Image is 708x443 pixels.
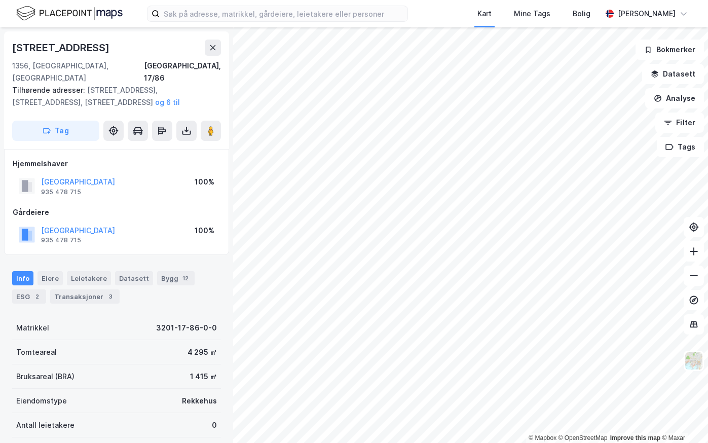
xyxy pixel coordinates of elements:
[16,419,74,431] div: Antall leietakere
[657,394,708,443] iframe: Chat Widget
[655,113,704,133] button: Filter
[12,86,87,94] span: Tilhørende adresser:
[636,40,704,60] button: Bokmerker
[12,121,99,141] button: Tag
[12,84,213,108] div: [STREET_ADDRESS], [STREET_ADDRESS], [STREET_ADDRESS]
[188,346,217,358] div: 4 295 ㎡
[160,6,407,21] input: Søk på adresse, matrikkel, gårdeiere, leietakere eller personer
[16,371,74,383] div: Bruksareal (BRA)
[41,188,81,196] div: 935 478 715
[610,434,660,441] a: Improve this map
[657,137,704,157] button: Tags
[144,60,221,84] div: [GEOGRAPHIC_DATA], 17/86
[16,346,57,358] div: Tomteareal
[514,8,550,20] div: Mine Tags
[12,289,46,304] div: ESG
[529,434,556,441] a: Mapbox
[195,176,214,188] div: 100%
[12,40,111,56] div: [STREET_ADDRESS]
[13,206,220,218] div: Gårdeiere
[212,419,217,431] div: 0
[16,322,49,334] div: Matrikkel
[642,64,704,84] button: Datasett
[190,371,217,383] div: 1 415 ㎡
[16,5,123,22] img: logo.f888ab2527a4732fd821a326f86c7f29.svg
[105,291,116,302] div: 3
[12,271,33,285] div: Info
[50,289,120,304] div: Transaksjoner
[182,395,217,407] div: Rekkehus
[38,271,63,285] div: Eiere
[156,322,217,334] div: 3201-17-86-0-0
[67,271,111,285] div: Leietakere
[618,8,676,20] div: [PERSON_NAME]
[16,395,67,407] div: Eiendomstype
[180,273,191,283] div: 12
[573,8,590,20] div: Bolig
[558,434,608,441] a: OpenStreetMap
[12,60,144,84] div: 1356, [GEOGRAPHIC_DATA], [GEOGRAPHIC_DATA]
[41,236,81,244] div: 935 478 715
[645,88,704,108] button: Analyse
[157,271,195,285] div: Bygg
[13,158,220,170] div: Hjemmelshaver
[684,351,703,371] img: Z
[32,291,42,302] div: 2
[115,271,153,285] div: Datasett
[477,8,492,20] div: Kart
[195,225,214,237] div: 100%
